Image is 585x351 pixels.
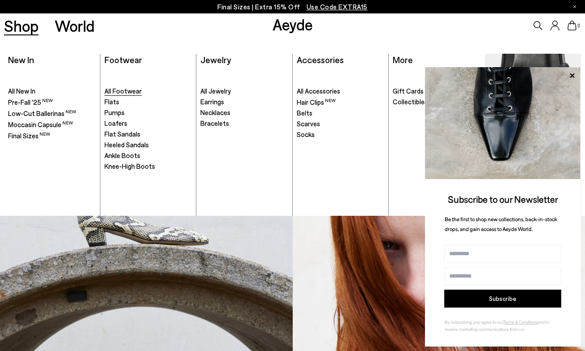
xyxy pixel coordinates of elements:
[200,98,288,107] a: Earrings
[104,108,125,116] span: Pumps
[8,98,96,107] a: Pre-Fall '25
[104,130,140,138] span: Flat Sandals
[8,109,76,117] span: Low-Cut Ballerinas
[297,130,315,138] span: Socks
[444,290,561,308] button: Subscribe
[104,162,192,171] a: Knee-High Boots
[8,98,53,106] span: Pre-Fall '25
[104,162,155,170] span: Knee-High Boots
[576,23,581,28] span: 0
[297,54,344,65] a: Accessories
[104,98,192,107] a: Flats
[200,54,231,65] a: Jewelry
[8,120,96,129] a: Moccasin Capsule
[104,130,192,139] a: Flat Sandals
[297,109,385,118] a: Belts
[568,21,576,30] a: 0
[393,54,413,65] a: More
[445,319,503,325] span: By subscribing, you agree to our
[393,87,481,96] a: Gift Cards
[393,98,481,107] a: Collectibles
[104,119,192,128] a: Loafers
[8,87,96,96] a: All New In
[8,120,73,128] span: Moccasin Capsule
[393,98,428,106] span: Collectibles
[200,87,231,95] span: All Jewelry
[55,18,95,34] a: World
[445,216,557,232] span: Be the first to shop new collections, back-in-stock drops, and gain access to Aeyde World.
[393,87,424,95] span: Gift Cards
[104,141,192,150] a: Heeled Sandals
[485,54,581,212] img: Mobile_e6eede4d-78b8-4bd1-ae2a-4197e375e133_900x.jpg
[200,87,288,96] a: All Jewelry
[104,151,140,159] span: Ankle Boots
[200,108,230,116] span: Necklaces
[297,87,385,96] a: All Accessories
[297,120,385,128] a: Scarves
[297,87,340,95] span: All Accessories
[297,109,312,117] span: Belts
[104,87,192,96] a: All Footwear
[8,54,34,65] a: New In
[273,15,313,34] a: Aeyde
[200,108,288,117] a: Necklaces
[200,119,229,127] span: Bracelets
[217,1,368,13] p: Final Sizes | Extra 15% Off
[485,54,581,212] a: Moccasin Capsule
[8,109,96,118] a: Low-Cut Ballerinas
[104,108,192,117] a: Pumps
[8,87,35,95] span: All New In
[200,98,224,106] span: Earrings
[503,319,538,325] a: Terms & Conditions
[297,98,385,107] a: Hair Clips
[448,193,558,205] span: Subscribe to our Newsletter
[297,130,385,139] a: Socks
[104,151,192,160] a: Ankle Boots
[307,3,368,11] span: Navigate to /collections/ss25-final-sizes
[104,87,142,95] span: All Footwear
[4,18,39,34] a: Shop
[297,98,336,106] span: Hair Clips
[104,141,149,149] span: Heeled Sandals
[425,67,581,179] img: ca3f721fb6ff708a270709c41d776025.jpg
[8,132,50,140] span: Final Sizes
[104,54,142,65] a: Footwear
[297,120,320,128] span: Scarves
[104,98,119,106] span: Flats
[8,131,96,141] a: Final Sizes
[104,119,127,127] span: Loafers
[200,119,288,128] a: Bracelets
